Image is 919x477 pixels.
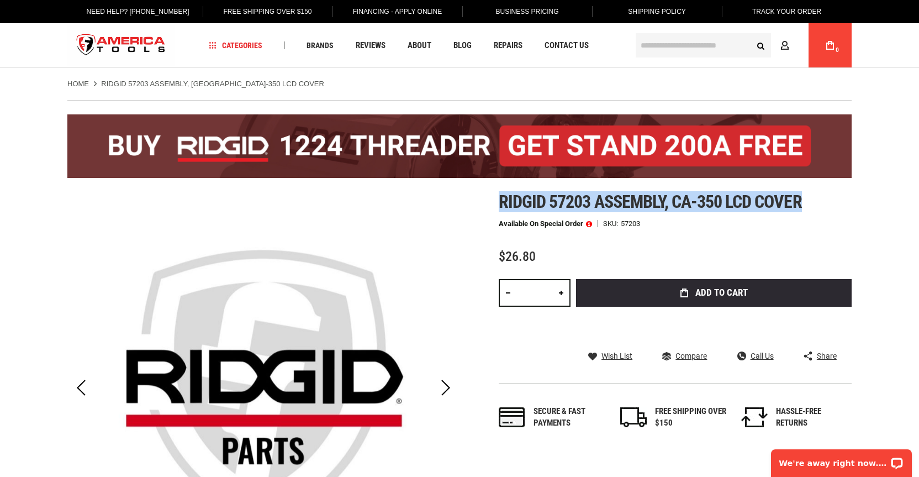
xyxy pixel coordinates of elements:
img: shipping [620,407,647,427]
a: Repairs [489,38,527,53]
span: About [408,41,431,50]
a: Brands [302,38,339,53]
iframe: Secure express checkout frame [574,310,854,342]
a: Wish List [588,351,632,361]
span: Repairs [494,41,522,50]
a: Home [67,79,89,89]
span: 0 [836,47,839,53]
a: Categories [204,38,267,53]
span: Call Us [751,352,774,360]
a: Call Us [737,351,774,361]
a: About [403,38,436,53]
span: Wish List [601,352,632,360]
span: Add to Cart [695,288,748,297]
div: 57203 [621,220,640,227]
button: Add to Cart [576,279,852,307]
div: Secure & fast payments [534,406,605,429]
img: payments [499,407,525,427]
span: Blog [453,41,472,50]
span: Contact Us [545,41,589,50]
a: Reviews [351,38,390,53]
span: Share [817,352,837,360]
span: Ridgid 57203 assembly, ca-350 lcd cover [499,191,802,212]
strong: SKU [603,220,621,227]
div: HASSLE-FREE RETURNS [776,406,848,429]
span: $26.80 [499,249,536,264]
img: returns [741,407,768,427]
span: Categories [209,41,262,49]
strong: RIDGID 57203 ASSEMBLY, [GEOGRAPHIC_DATA]-350 LCD COVER [101,80,324,88]
a: Compare [662,351,707,361]
span: Brands [307,41,334,49]
a: Contact Us [540,38,594,53]
span: Compare [675,352,707,360]
iframe: LiveChat chat widget [764,442,919,477]
a: 0 [820,23,841,67]
span: Reviews [356,41,385,50]
p: Available on Special Order [499,220,592,228]
a: Blog [448,38,477,53]
button: Search [750,35,771,56]
img: BOGO: Buy the RIDGID® 1224 Threader (26092), get the 92467 200A Stand FREE! [67,114,852,178]
span: Shipping Policy [628,8,686,15]
div: FREE SHIPPING OVER $150 [655,406,727,429]
a: store logo [67,25,175,66]
img: America Tools [67,25,175,66]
